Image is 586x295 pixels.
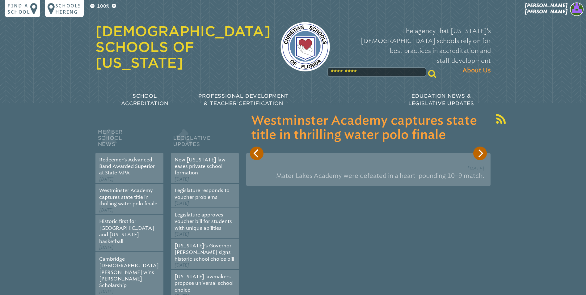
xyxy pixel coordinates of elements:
span: Education News & Legislative Updates [408,93,474,106]
a: [US_STATE] lawmakers propose universal school choice [175,274,234,293]
span: School Accreditation [121,93,168,106]
a: New [US_STATE] law eases private school formation [175,157,226,176]
span: [DATE] [99,289,114,294]
span: [DATE] [175,232,189,237]
span: [DATE] [175,177,189,182]
a: Westminster Academy captures state title in thrilling water polo finale [99,187,157,207]
button: Previous [250,147,263,160]
p: Schools Hiring [55,2,81,15]
img: csf-logo-web-colors.png [280,22,330,71]
a: Historic first for [GEOGRAPHIC_DATA] and [US_STATE] basketball [99,218,154,244]
a: Redeemer’s Advanced Band Awarded Superior at State MPA [99,157,155,176]
span: [DATE] [175,263,189,268]
span: [DATE] [99,177,114,182]
p: 100% [96,2,111,10]
p: Mater Lakes Academy were defeated in a heart-pounding 10–9 match. [252,169,484,182]
p: The agency that [US_STATE]’s [DEMOGRAPHIC_DATA] schools rely on for best practices in accreditati... [340,26,491,75]
p: Find a school [7,2,30,15]
h2: Member School News [95,127,163,153]
span: [DATE] [467,165,484,171]
span: [DATE] [175,201,189,206]
img: 01289fc839e97860cf57c72a9075dbb2 [570,2,584,16]
button: Next [473,147,487,160]
span: Professional Development & Teacher Certification [198,93,289,106]
span: [DATE] [99,245,114,250]
span: About Us [462,66,491,75]
a: [DEMOGRAPHIC_DATA] Schools of [US_STATE] [95,23,271,71]
h3: Westminster Academy captures state title in thrilling water polo finale [251,114,486,142]
h2: Legislative Updates [171,127,239,153]
a: Cambridge [DEMOGRAPHIC_DATA][PERSON_NAME] wins [PERSON_NAME] Scholarship [99,256,159,289]
span: [DATE] [99,207,114,213]
span: [PERSON_NAME] [PERSON_NAME] [525,2,567,15]
a: Legislature approves voucher bill for students with unique abilities [175,212,232,231]
span: Meetings & Workshops for Educators [305,93,380,106]
a: [US_STATE]’s Governor [PERSON_NAME] signs historic school choice bill [175,243,234,262]
a: Legislature responds to voucher problems [175,187,230,200]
